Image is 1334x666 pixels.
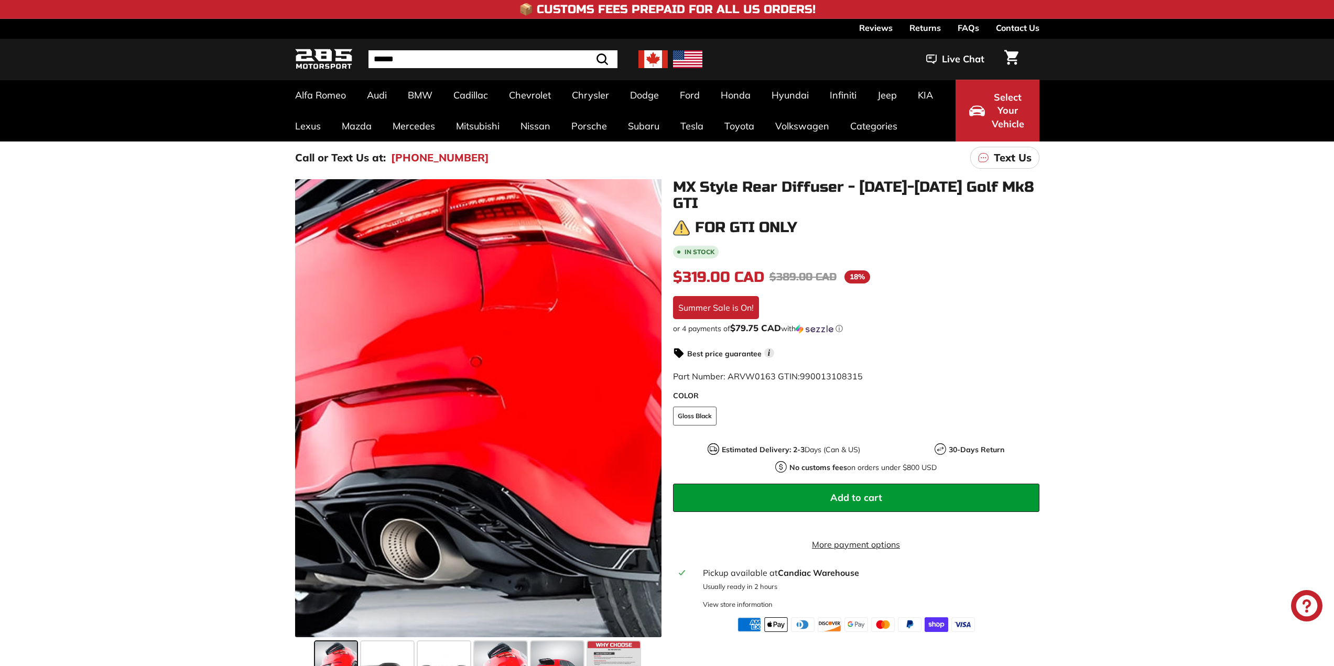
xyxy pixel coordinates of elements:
a: BMW [397,80,443,111]
div: or 4 payments of with [673,323,1039,334]
span: $79.75 CAD [730,322,781,333]
img: Sezzle [796,324,833,334]
a: Audi [356,80,397,111]
a: Lexus [285,111,331,141]
span: $389.00 CAD [769,270,837,283]
h3: For GTI only [695,220,797,236]
button: Add to cart [673,484,1039,512]
img: american_express [738,617,761,632]
a: Honda [710,80,761,111]
p: Usually ready in 2 hours [703,582,1033,592]
a: Dodge [620,80,669,111]
b: In stock [685,249,714,255]
a: Categories [840,111,908,141]
a: Toyota [714,111,765,141]
img: warning.png [673,220,690,236]
a: Chrysler [561,80,620,111]
strong: Best price guarantee [687,349,762,358]
strong: Estimated Delivery: 2-3 [722,445,805,454]
a: Mitsubishi [446,111,510,141]
a: Reviews [859,19,893,37]
a: Alfa Romeo [285,80,356,111]
span: Select Your Vehicle [990,91,1026,131]
span: $319.00 CAD [673,268,764,286]
span: i [764,348,774,358]
img: shopify_pay [925,617,948,632]
a: Ford [669,80,710,111]
a: Nissan [510,111,561,141]
span: Part Number: ARVW0163 GTIN: [673,371,863,381]
p: on orders under $800 USD [789,462,937,473]
a: Contact Us [996,19,1039,37]
h1: MX Style Rear Diffuser - [DATE]-[DATE] Golf Mk8 GTI [673,179,1039,212]
img: Logo_285_Motorsport_areodynamics_components [295,47,353,72]
strong: No customs fees [789,463,847,472]
span: 990013108315 [800,371,863,381]
p: Days (Can & US) [722,444,860,455]
p: Text Us [994,150,1032,166]
img: google_pay [844,617,868,632]
a: More payment options [673,538,1039,551]
img: master [871,617,895,632]
div: Summer Sale is On! [673,296,759,319]
img: diners_club [791,617,815,632]
a: Mercedes [382,111,446,141]
p: Call or Text Us at: [295,150,386,166]
label: COLOR [673,390,1039,401]
a: Volkswagen [765,111,840,141]
div: Pickup available at [703,566,1033,579]
a: Cart [998,41,1025,77]
a: KIA [907,80,943,111]
button: Live Chat [913,46,998,72]
a: Text Us [970,147,1039,169]
h4: 📦 Customs Fees Prepaid for All US Orders! [519,3,816,16]
a: FAQs [958,19,979,37]
a: Hyundai [761,80,819,111]
img: discover [818,617,841,632]
div: View store information [703,599,773,609]
button: Select Your Vehicle [956,80,1039,141]
strong: Candiac Warehouse [778,567,859,578]
a: Porsche [561,111,617,141]
a: Jeep [867,80,907,111]
input: Search [368,50,617,68]
a: Returns [909,19,941,37]
img: visa [951,617,975,632]
a: [PHONE_NUMBER] [391,150,489,166]
a: Infiniti [819,80,867,111]
img: paypal [898,617,921,632]
a: Mazda [331,111,382,141]
inbox-online-store-chat: Shopify online store chat [1288,590,1326,624]
span: 18% [844,270,870,283]
a: Chevrolet [498,80,561,111]
span: Live Chat [942,52,984,66]
a: Cadillac [443,80,498,111]
a: Subaru [617,111,670,141]
a: Tesla [670,111,714,141]
strong: 30-Days Return [949,445,1004,454]
span: Add to cart [830,492,882,504]
div: or 4 payments of$79.75 CADwithSezzle Click to learn more about Sezzle [673,323,1039,334]
img: apple_pay [764,617,788,632]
